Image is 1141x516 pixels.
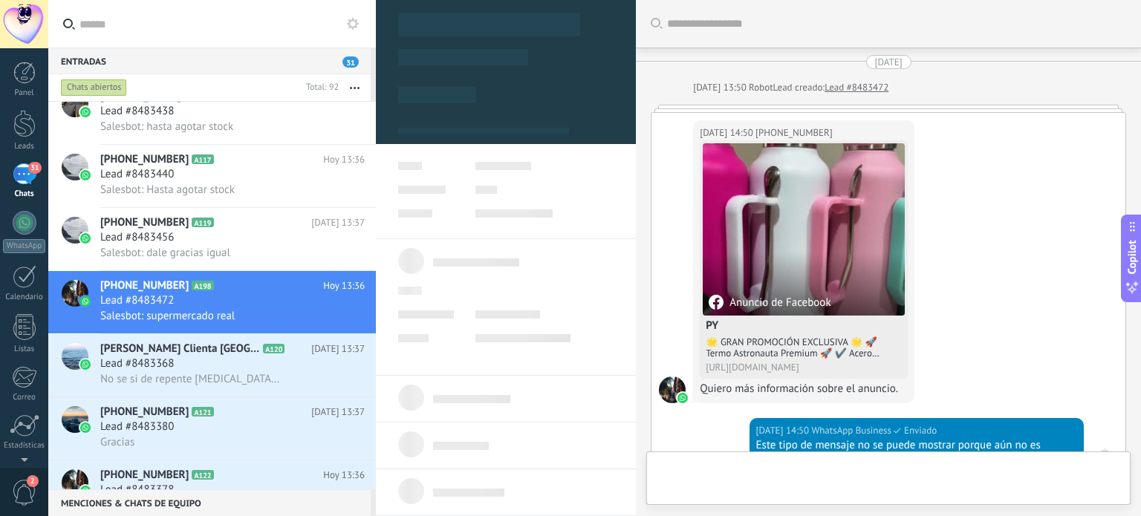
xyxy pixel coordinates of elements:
span: [DATE] 13:37 [311,215,365,230]
div: Calendario [3,293,46,302]
span: Lead #8483438 [100,104,174,119]
span: Salesbot: Hasta agotar stock [100,183,235,197]
span: WhatsApp Business [811,423,891,438]
span: 31 [342,56,359,68]
span: [PHONE_NUMBER] [100,215,189,230]
span: A198 [192,281,213,290]
span: No se si de repente [MEDICAL_DATA] a mas [100,372,283,386]
div: [DATE] [875,55,903,69]
div: Correo [3,393,46,402]
a: avataricon[PHONE_NUMBER]A119[DATE] 13:37Lead #8483456Salesbot: dale gracias igual [48,208,376,270]
img: icon [80,233,91,244]
span: Lead #8483456 [100,230,174,245]
span: [DATE] 13:37 [311,405,365,419]
div: Panel [3,88,46,98]
span: [PHONE_NUMBER] [100,468,189,483]
span: A121 [192,407,213,417]
img: waba.svg [677,393,688,403]
div: Total: 92 [300,80,339,95]
span: Copilot [1125,240,1140,274]
span: Lead #8483368 [100,356,174,371]
a: avataricon[PERSON_NAME]Hoy 13:36Lead #8483438Salesbot: hasta agotar stock [48,82,376,144]
span: Lead #8483440 [100,167,174,182]
div: [DATE] 14:50 [756,423,812,438]
div: 🌟 GRAN PROMOCIÓN EXCLUSIVA 🌟 🚀 Termo Astronauta Premium 🚀 ✔️ Acero inoxidable de alta calidad ✔️ ... [706,336,902,359]
span: Lead #8483378 [100,483,174,497]
img: icon [80,422,91,433]
div: Anuncio de Facebook [709,295,830,310]
span: A117 [192,154,213,164]
span: A119 [192,218,213,227]
div: [DATE] 14:50 [700,125,755,140]
a: avataricon[PERSON_NAME] Clienta [GEOGRAPHIC_DATA]A120[DATE] 13:37Lead #8483368No se si de repente... [48,334,376,396]
img: icon [80,486,91,496]
div: Menciones & Chats de equipo [48,489,371,516]
span: 2 [27,475,39,487]
span: [PHONE_NUMBER] [100,278,189,293]
span: +595986742025 [659,376,686,403]
span: A120 [263,344,285,353]
div: Estadísticas [3,441,46,451]
span: Hoy 13:36 [323,278,365,293]
div: Entradas [48,48,371,74]
span: 31 [28,162,41,174]
span: WhatsApp Business [1091,448,1118,474]
span: [PHONE_NUMBER] [100,152,189,167]
div: WhatsApp [3,239,45,253]
div: Chats abiertos [61,79,127,97]
div: Listas [3,344,46,354]
span: [PERSON_NAME] Clienta [GEOGRAPHIC_DATA] [100,342,260,356]
div: Leads [3,142,46,151]
span: Lead #8483380 [100,419,174,434]
img: icon [80,107,91,117]
div: [URL][DOMAIN_NAME] [706,362,902,373]
div: Chats [3,189,46,199]
a: Anuncio de FacebookPY🌟 GRAN PROMOCIÓN EXCLUSIVA 🌟 🚀 Termo Astronauta Premium 🚀 ✔️ Acero inoxidabl... [703,143,905,376]
span: Robot [749,81,773,94]
a: avataricon[PHONE_NUMBER]A121[DATE] 13:37Lead #8483380Gracias [48,397,376,460]
span: Hoy 13:36 [323,468,365,483]
div: Este tipo de mensaje no se puede mostrar porque aún no es compatible. [756,438,1077,468]
div: Lead creado: [773,80,825,95]
span: A122 [192,470,213,480]
div: [DATE] 13:50 [693,80,749,95]
span: +595986742025 [755,125,833,140]
span: Hoy 13:36 [323,152,365,167]
div: Quiero más información sobre el anuncio. [700,382,908,396]
a: Lead #8483472 [825,80,888,95]
span: Salesbot: supermercado real [100,309,235,323]
img: icon [80,296,91,307]
span: Lead #8483472 [100,293,174,308]
h4: PY [706,319,902,333]
img: icon [80,359,91,370]
img: icon [80,170,91,180]
span: [DATE] 13:37 [311,342,365,356]
span: Salesbot: dale gracias igual [100,246,230,260]
a: avataricon[PHONE_NUMBER]A198Hoy 13:36Lead #8483472Salesbot: supermercado real [48,271,376,333]
span: Enviado [904,423,937,438]
span: Salesbot: hasta agotar stock [100,120,233,134]
span: [PHONE_NUMBER] [100,405,189,419]
a: avataricon[PHONE_NUMBER]A117Hoy 13:36Lead #8483440Salesbot: Hasta agotar stock [48,145,376,207]
span: Gracias [100,435,134,449]
button: Más [339,74,371,101]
